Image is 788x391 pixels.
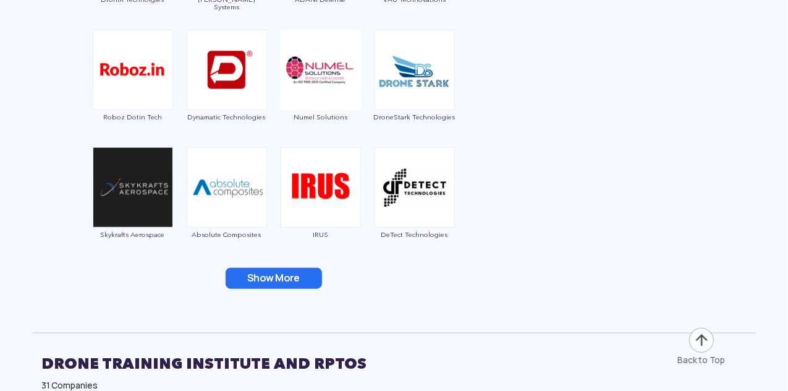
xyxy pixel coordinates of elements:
a: IRUS [280,181,362,238]
img: ic_droneStark.png [375,30,455,110]
button: Show More [226,268,322,289]
img: img_numel.png [281,30,361,110]
span: Dynamatic Technologies [186,113,268,121]
span: Absolute Composites [186,231,268,238]
img: ic_absolutecomposites.png [187,147,267,228]
span: IRUS [280,231,362,238]
span: Skykrafts Aerospace [92,231,174,238]
span: Roboz Dotin Tech [92,113,174,121]
span: DeTect Technologies [374,231,455,238]
a: Absolute Composites [186,181,268,238]
a: Roboz Dotin Tech [92,64,174,121]
img: img_roboz.png [93,30,173,110]
a: Skykrafts Aerospace [92,181,174,238]
div: Back to Top [677,354,725,366]
img: ic_arrow-up.png [688,327,715,354]
a: Numel Solutions [280,64,362,121]
img: img_irus.png [281,147,361,228]
a: Dynamatic Technologies [186,64,268,121]
img: ic_detect.png [375,147,455,228]
a: DroneStark Technologies [374,64,455,121]
h2: DRONE TRAINING INSTITUTE AND RPTOS [42,348,747,379]
img: ic_skykrafts.png [93,147,173,228]
a: DeTect Technologies [374,181,455,238]
span: Numel Solutions [280,113,362,121]
span: DroneStark Technologies [374,113,455,121]
img: ic_dynamatic.png [187,30,267,110]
